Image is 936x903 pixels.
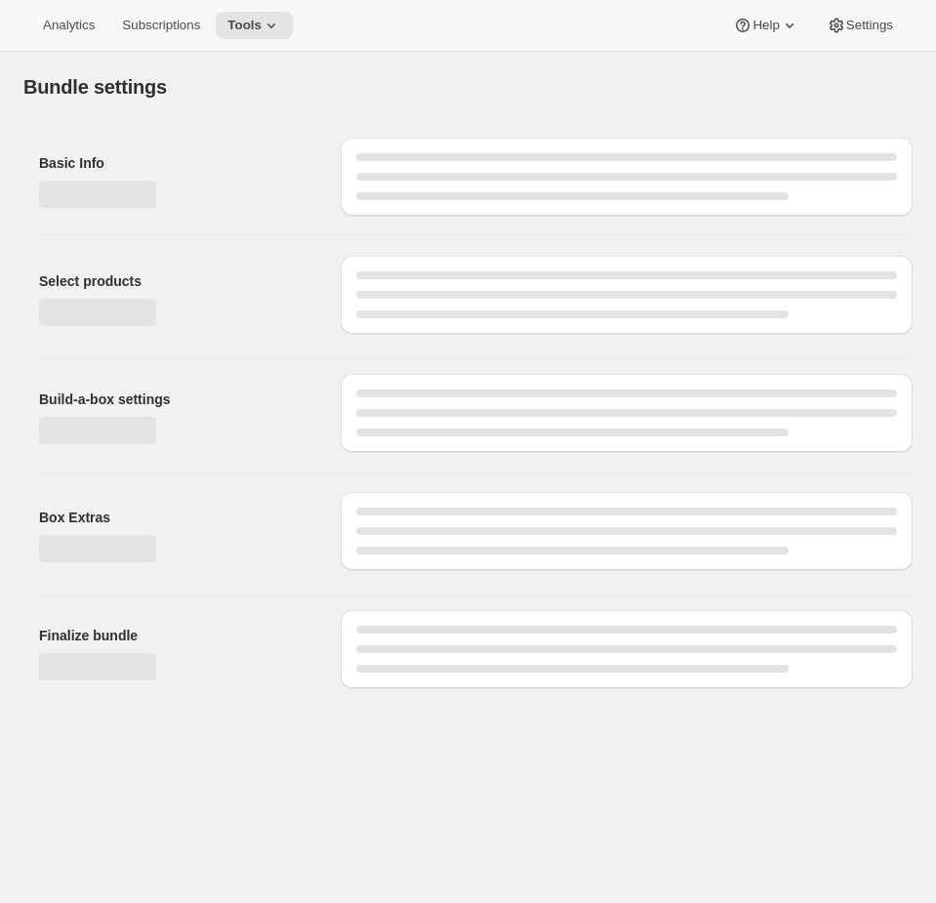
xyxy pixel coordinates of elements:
[216,12,293,39] button: Tools
[846,18,893,33] span: Settings
[31,12,106,39] button: Analytics
[39,390,309,409] h2: Build-a-box settings
[39,508,309,527] h2: Box Extras
[43,18,95,33] span: Analytics
[110,12,212,39] button: Subscriptions
[753,18,779,33] span: Help
[23,75,167,99] h1: Bundle settings
[39,626,309,645] h2: Finalize bundle
[122,18,200,33] span: Subscriptions
[721,12,810,39] button: Help
[815,12,905,39] button: Settings
[39,153,309,173] h2: Basic Info
[39,271,309,291] h2: Select products
[227,18,262,33] span: Tools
